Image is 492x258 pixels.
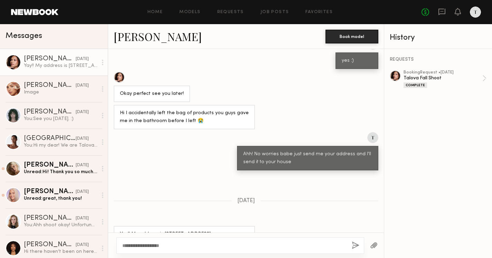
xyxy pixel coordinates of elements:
[24,169,97,175] div: Unread: Hi! Thank you so much for considering me for this! Do you by chance know when the team mi...
[24,135,76,142] div: [GEOGRAPHIC_DATA] N.
[390,57,486,62] div: REQUESTS
[24,56,76,62] div: [PERSON_NAME]
[120,90,184,98] div: Okay perfect see you later!
[325,30,378,43] button: Book model
[24,188,76,195] div: [PERSON_NAME]
[261,10,289,14] a: Job Posts
[237,198,255,204] span: [DATE]
[404,82,427,88] div: Complete
[404,70,486,88] a: bookingRequest •[DATE]Talova Fall ShootComplete
[243,150,372,166] div: Ahh! No worries babe just send me your address and I'll send it to your house
[404,75,482,81] div: Talova Fall Shoot
[24,195,97,202] div: Unread: great, thank you!
[404,70,482,75] div: booking Request • [DATE]
[24,162,76,169] div: [PERSON_NAME]
[24,82,76,89] div: [PERSON_NAME]
[24,116,97,122] div: You: See you [DATE]. :)
[24,142,97,149] div: You: Hi my dear! We are Talova an all natural [MEDICAL_DATA] brand and we are doing our fall shoo...
[76,109,89,116] div: [DATE]
[325,33,378,39] a: Book model
[305,10,333,14] a: Favorites
[342,57,372,65] div: yes :)
[24,222,97,228] div: You: Ahh shoot okay! Unfortunately we already have the studio and team booked. Next time :(
[390,34,486,42] div: History
[24,62,97,69] div: Yay!! My address is [STREET_ADDRESS] [PERSON_NAME][GEOGRAPHIC_DATA], [GEOGRAPHIC_DATA], 91411 and...
[6,32,42,40] span: Messages
[24,241,76,248] div: [PERSON_NAME]
[217,10,244,14] a: Requests
[24,248,97,255] div: Hi there haven’t been on here in a minute. I’d be interested in collaborating and learning more a...
[76,242,89,248] div: [DATE]
[24,109,76,116] div: [PERSON_NAME]
[148,10,163,14] a: Home
[24,215,76,222] div: [PERSON_NAME]
[76,82,89,89] div: [DATE]
[120,109,249,125] div: Hi I accidentally left the bag of products you guys gave me in the bathroom before I left 😭
[76,162,89,169] div: [DATE]
[76,136,89,142] div: [DATE]
[179,10,200,14] a: Models
[76,56,89,62] div: [DATE]
[76,215,89,222] div: [DATE]
[24,89,97,96] div: Image
[76,189,89,195] div: [DATE]
[114,29,202,44] a: [PERSON_NAME]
